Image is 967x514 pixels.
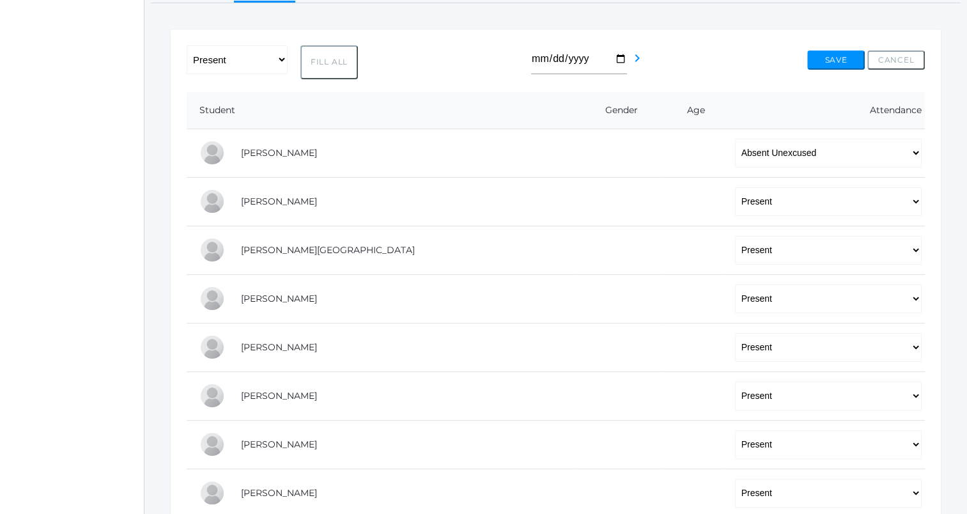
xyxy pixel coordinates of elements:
[300,45,358,79] button: Fill All
[722,92,925,129] th: Attendance
[241,147,317,159] a: [PERSON_NAME]
[199,140,225,166] div: Reese Carr
[241,439,317,450] a: [PERSON_NAME]
[241,487,317,499] a: [PERSON_NAME]
[630,51,645,66] i: chevron_right
[199,189,225,214] div: LaRae Erner
[241,390,317,401] a: [PERSON_NAME]
[241,341,317,353] a: [PERSON_NAME]
[199,480,225,506] div: Haylie Slawson
[241,196,317,207] a: [PERSON_NAME]
[187,92,573,129] th: Student
[199,334,225,360] div: Ryan Lawler
[807,51,865,70] button: Save
[199,237,225,263] div: Austin Hill
[241,244,415,256] a: [PERSON_NAME][GEOGRAPHIC_DATA]
[199,286,225,311] div: Wyatt Hill
[241,293,317,304] a: [PERSON_NAME]
[199,383,225,409] div: Wylie Myers
[199,432,225,457] div: Emme Renz
[867,51,925,70] button: Cancel
[660,92,722,129] th: Age
[630,56,645,68] a: chevron_right
[573,92,661,129] th: Gender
